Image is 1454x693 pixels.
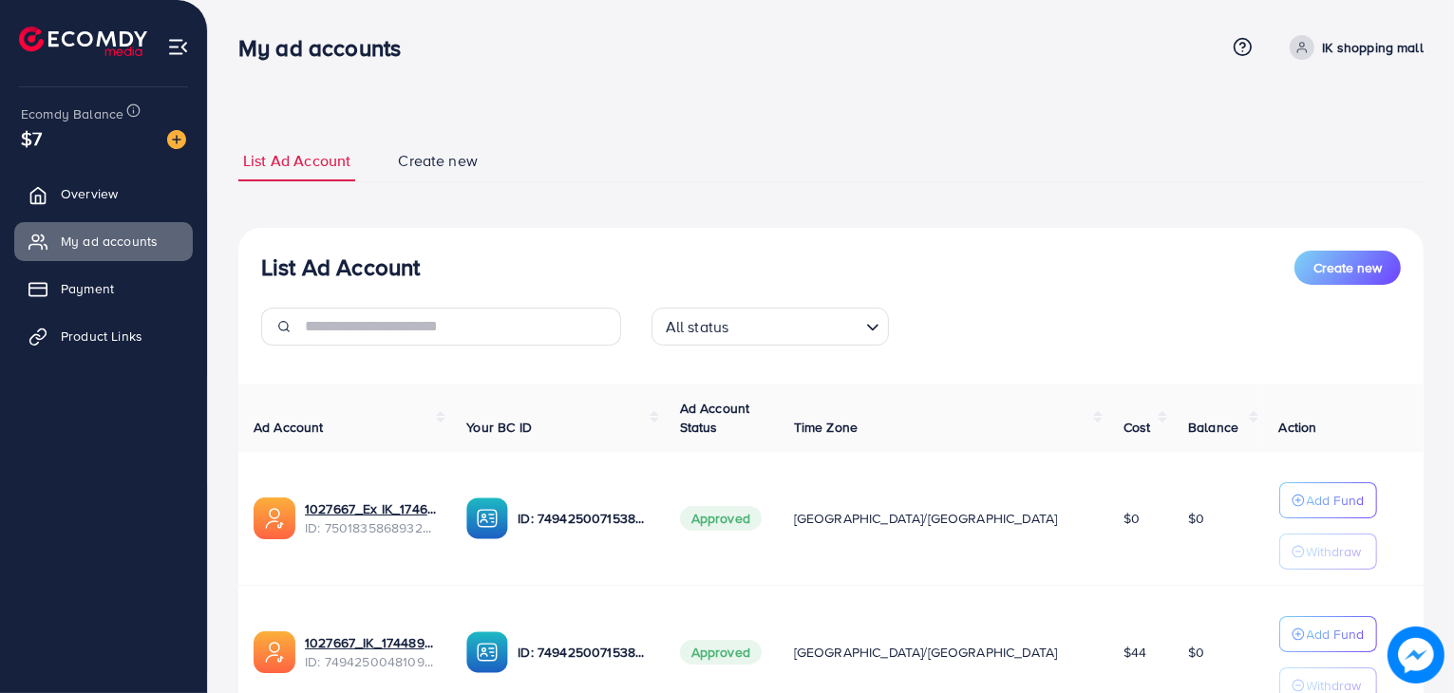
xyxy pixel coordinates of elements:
[14,317,193,355] a: Product Links
[680,399,750,437] span: Ad Account Status
[1282,35,1424,60] a: IK shopping mall
[680,506,762,531] span: Approved
[518,641,649,664] p: ID: 7494250071538630663
[518,507,649,530] p: ID: 7494250071538630663
[243,150,350,172] span: List Ad Account
[466,418,532,437] span: Your BC ID
[305,499,436,518] a: 1027667_Ex IK_1746657283179
[14,222,193,260] a: My ad accounts
[794,509,1058,528] span: [GEOGRAPHIC_DATA]/[GEOGRAPHIC_DATA]
[1279,482,1377,518] button: Add Fund
[651,308,889,346] div: Search for option
[305,499,436,538] div: <span class='underline'>1027667_Ex IK_1746657283179</span></br>7501835868932603921
[1294,251,1401,285] button: Create new
[1279,534,1377,570] button: Withdraw
[1124,643,1146,662] span: $44
[466,497,508,539] img: ic-ba-acc.ded83a64.svg
[167,36,189,58] img: menu
[1279,418,1317,437] span: Action
[1188,643,1204,662] span: $0
[1307,489,1365,512] p: Add Fund
[734,309,858,341] input: Search for option
[1307,623,1365,646] p: Add Fund
[261,253,420,281] h3: List Ad Account
[305,652,436,671] span: ID: 7494250048109314066
[254,418,324,437] span: Ad Account
[167,130,186,149] img: image
[680,640,762,665] span: Approved
[398,150,478,172] span: Create new
[14,175,193,213] a: Overview
[1322,36,1424,59] p: IK shopping mall
[14,270,193,308] a: Payment
[466,631,508,673] img: ic-ba-acc.ded83a64.svg
[1307,540,1362,563] p: Withdraw
[61,184,118,203] span: Overview
[21,104,123,123] span: Ecomdy Balance
[61,279,114,298] span: Payment
[305,518,436,537] span: ID: 7501835868932603921
[61,232,158,251] span: My ad accounts
[1313,258,1382,277] span: Create new
[1388,627,1445,684] img: image
[1124,509,1140,528] span: $0
[1124,418,1151,437] span: Cost
[1188,418,1238,437] span: Balance
[794,643,1058,662] span: [GEOGRAPHIC_DATA]/[GEOGRAPHIC_DATA]
[305,633,436,672] div: <span class='underline'>1027667_IK_1744891424458</span></br>7494250048109314066
[254,631,295,673] img: ic-ads-acc.e4c84228.svg
[662,313,733,341] span: All status
[1188,509,1204,528] span: $0
[305,633,436,652] a: 1027667_IK_1744891424458
[21,124,42,152] span: $7
[238,34,416,62] h3: My ad accounts
[19,27,147,56] img: logo
[254,497,295,539] img: ic-ads-acc.e4c84228.svg
[1279,616,1377,652] button: Add Fund
[61,327,142,346] span: Product Links
[794,418,858,437] span: Time Zone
